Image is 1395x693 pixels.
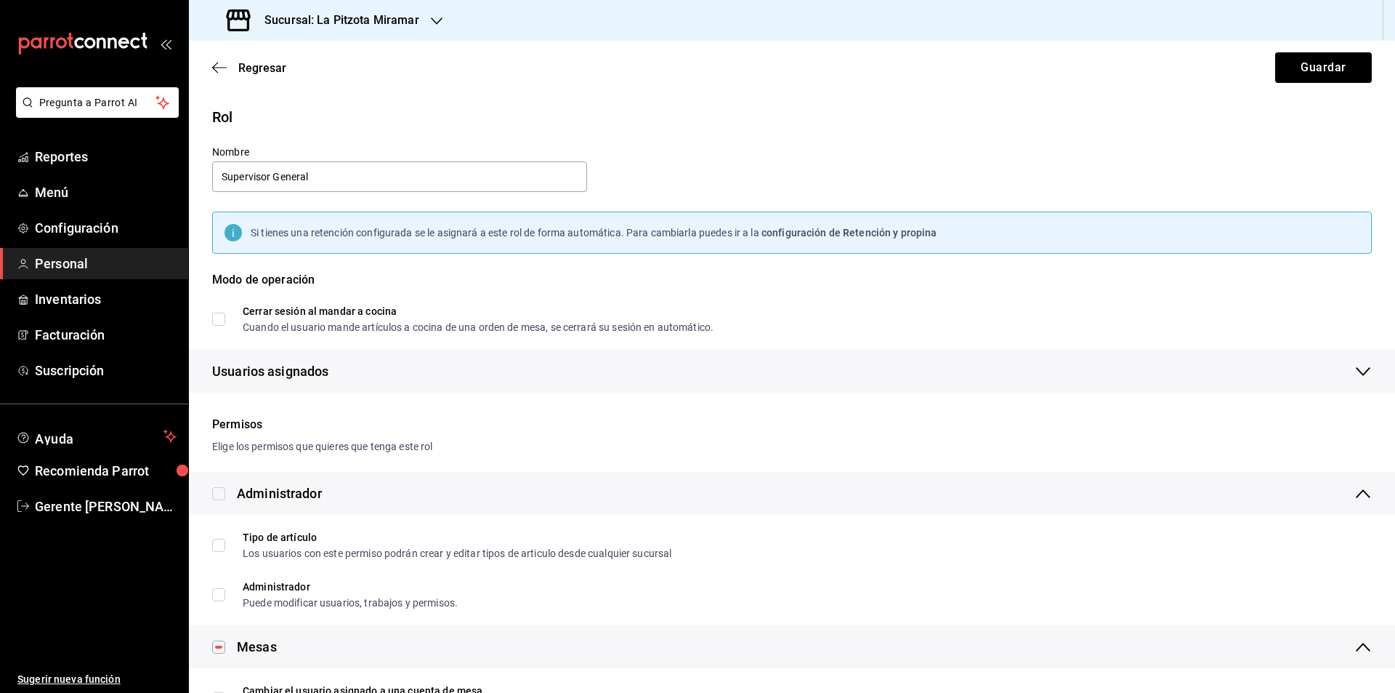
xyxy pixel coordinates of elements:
[35,361,177,380] span: Suscripción
[243,582,458,592] div: Administrador
[35,325,177,345] span: Facturación
[212,416,1372,433] div: Permisos
[1275,52,1372,83] button: Guardar
[253,12,419,29] h3: Sucursal: La Pitzota Miramar
[160,38,171,49] button: open_drawer_menu
[251,227,761,239] span: Si tienes una retención configurada se le asignará a este rol de forma automática. Para cambiarla...
[35,147,177,167] span: Reportes
[212,271,1372,306] div: Modo de operación
[761,227,937,239] span: configuración de Retención y propina
[35,183,177,202] span: Menú
[35,218,177,238] span: Configuración
[35,461,177,481] span: Recomienda Parrot
[212,147,587,157] label: Nombre
[212,439,1372,454] div: Elige los permisos que quieres que tenga este rol
[10,105,179,121] a: Pregunta a Parrot AI
[237,637,277,657] div: Mesas
[212,61,286,75] button: Regresar
[212,106,1372,128] div: Rol
[17,672,177,687] span: Sugerir nueva función
[35,254,177,273] span: Personal
[238,61,286,75] span: Regresar
[243,548,671,558] div: Los usuarios con este permiso podrán crear y editar tipos de articulo desde cualquier sucursal
[243,598,458,608] div: Puede modificar usuarios, trabajos y permisos.
[212,361,328,381] span: Usuarios asignados
[237,484,322,503] div: Administrador
[243,532,671,542] div: Tipo de artículo
[16,87,179,118] button: Pregunta a Parrot AI
[243,306,713,316] div: Cerrar sesión al mandar a cocina
[35,428,158,445] span: Ayuda
[35,289,177,309] span: Inventarios
[39,95,156,111] span: Pregunta a Parrot AI
[35,497,177,516] span: Gerente [PERSON_NAME]
[243,322,713,332] div: Cuando el usuario mande artículos a cocina de una orden de mesa, se cerrará su sesión en automático.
